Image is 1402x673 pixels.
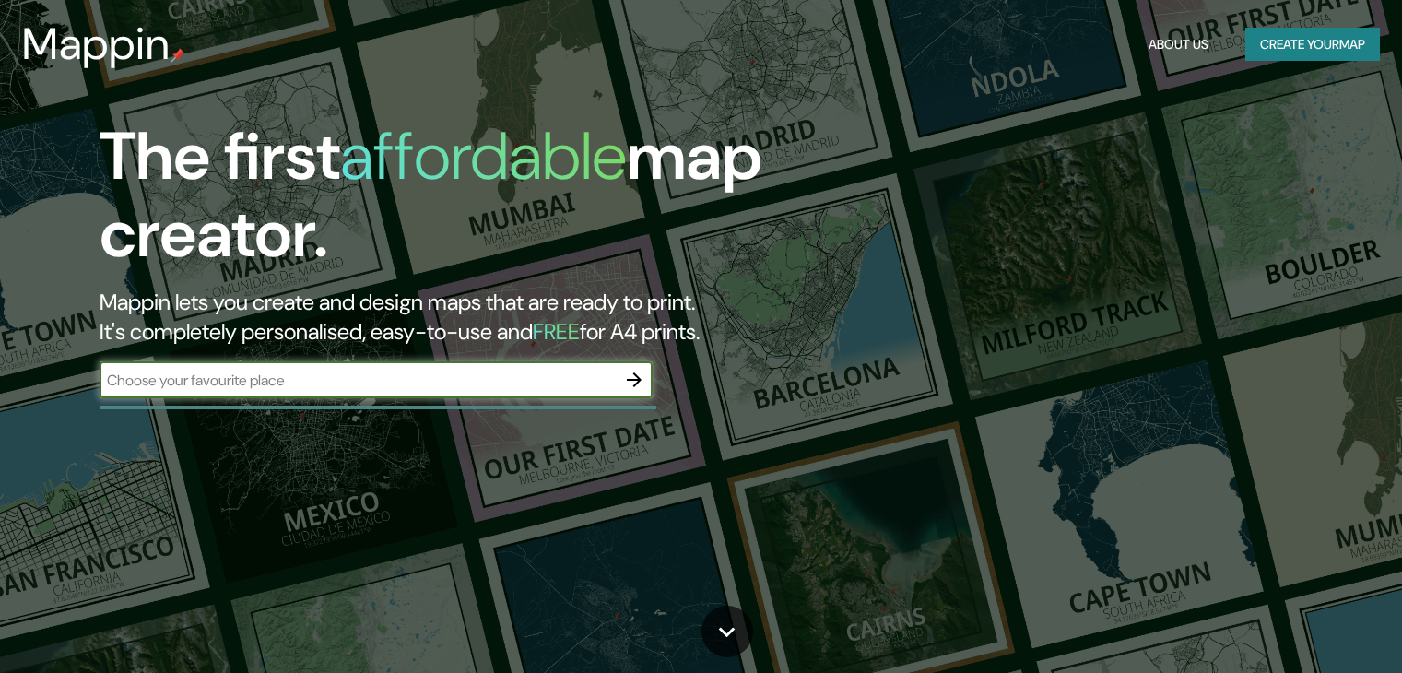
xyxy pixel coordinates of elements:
h1: The first map creator. [100,118,801,288]
img: mappin-pin [171,48,185,63]
h1: affordable [340,113,627,199]
h2: Mappin lets you create and design maps that are ready to print. It's completely personalised, eas... [100,288,801,347]
h3: Mappin [22,18,171,70]
h5: FREE [533,317,580,346]
button: Create yourmap [1245,28,1380,62]
button: About Us [1141,28,1216,62]
input: Choose your favourite place [100,370,616,391]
